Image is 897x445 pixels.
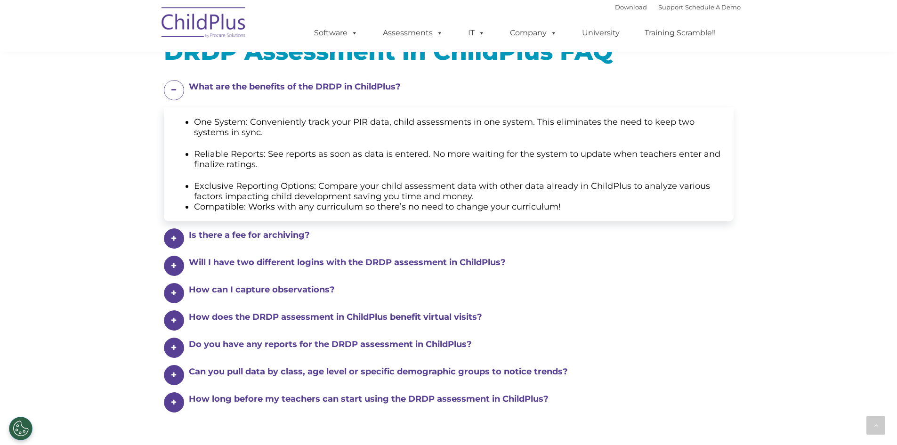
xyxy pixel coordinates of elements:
[305,24,367,42] a: Software
[658,3,683,11] a: Support
[685,3,741,11] a: Schedule A Demo
[194,149,722,170] li: Reliable Reports: See reports as soon as data is entered. No more waiting for the system to updat...
[501,24,566,42] a: Company
[189,256,719,269] h4: Will I have two different logins with the DRDP assessment in ChildPlus?
[615,3,647,11] a: Download
[373,24,453,42] a: Assessments
[189,228,719,242] h4: Is there a fee for archiving?
[189,80,719,93] h4: What are the benefits of the DRDP in ChildPlus?
[573,24,629,42] a: University
[194,117,722,138] li: One System: Conveniently track your PIR data, child assessments in one system. This eliminates th...
[157,0,251,48] img: ChildPlus by Procare Solutions
[615,3,741,11] font: |
[189,310,719,324] h4: How does the DRDP assessment in ChildPlus benefit virtual visits?
[459,24,494,42] a: IT
[164,40,734,64] h1: DRDP Assessment in ChildPlus FAQ
[189,365,719,378] h4: Can you pull data by class, age level or specific demographic groups to notice trends?
[9,417,32,440] button: Cookies Settings
[194,181,722,202] li: Exclusive Reporting Options: Compare your child assessment data with other data already in ChildP...
[189,283,719,296] h4: How can I capture observations?
[189,392,719,405] h4: How long before my teachers can start using the DRDP assessment in ChildPlus?
[194,202,722,212] li: Compatible: Works with any curriculum so there’s no need to change your curriculum!
[635,24,725,42] a: Training Scramble!!
[189,338,719,351] h4: Do you have any reports for the DRDP assessment in ChildPlus?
